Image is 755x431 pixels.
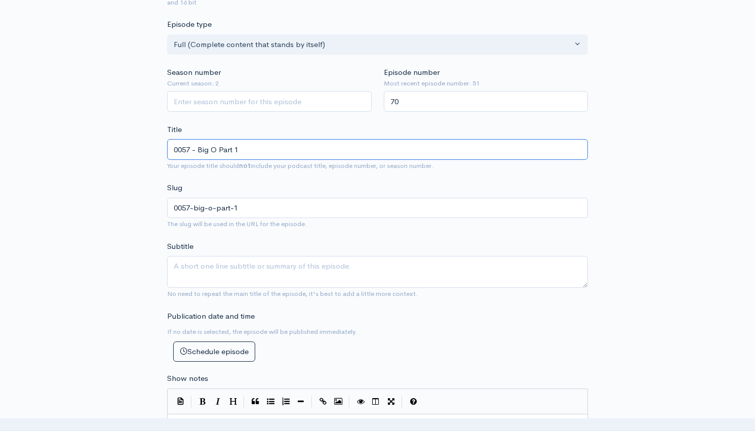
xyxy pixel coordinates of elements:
[244,396,245,408] i: |
[225,394,241,409] button: Heading
[167,19,212,30] label: Episode type
[167,327,357,336] small: If no date is selected, the episode will be published immediately.
[263,394,278,409] button: Generic List
[167,182,182,194] label: Slug
[195,394,210,409] button: Bold
[406,394,421,409] button: Markdown Guide
[167,161,433,170] small: Your episode title should include your podcast title, episode number, or season number.
[167,311,255,322] label: Publication date and time
[167,139,588,160] input: What is the episode's title?
[173,394,188,409] button: Insert Show Notes Template
[315,394,331,409] button: Create Link
[278,394,293,409] button: Numbered List
[167,124,182,136] label: Title
[173,341,255,362] button: Schedule episode
[368,394,383,409] button: Toggle Side by Side
[167,198,588,219] input: title-of-episode
[167,91,372,112] input: Enter season number for this episode
[167,289,418,298] small: No need to repeat the main title of the episode, it's best to add a little more context.
[384,78,588,89] small: Most recent episode number: 51
[167,373,208,384] label: Show notes
[167,220,307,228] small: The slug will be used in the URL for the episode.
[384,67,440,78] label: Episode number
[191,396,192,408] i: |
[167,241,193,252] label: Subtitle
[331,394,346,409] button: Insert Image
[167,67,221,78] label: Season number
[384,91,588,112] input: Enter episode number
[167,78,372,89] small: Current season: 2
[293,394,308,409] button: Insert Horizontal Line
[353,394,368,409] button: Toggle Preview
[210,394,225,409] button: Italic
[174,39,572,51] div: Full (Complete content that stands by itself)
[311,396,312,408] i: |
[239,161,251,170] strong: not
[248,394,263,409] button: Quote
[402,396,403,408] i: |
[167,34,588,55] button: Full (Complete content that stands by itself)
[349,396,350,408] i: |
[383,394,399,409] button: Toggle Fullscreen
